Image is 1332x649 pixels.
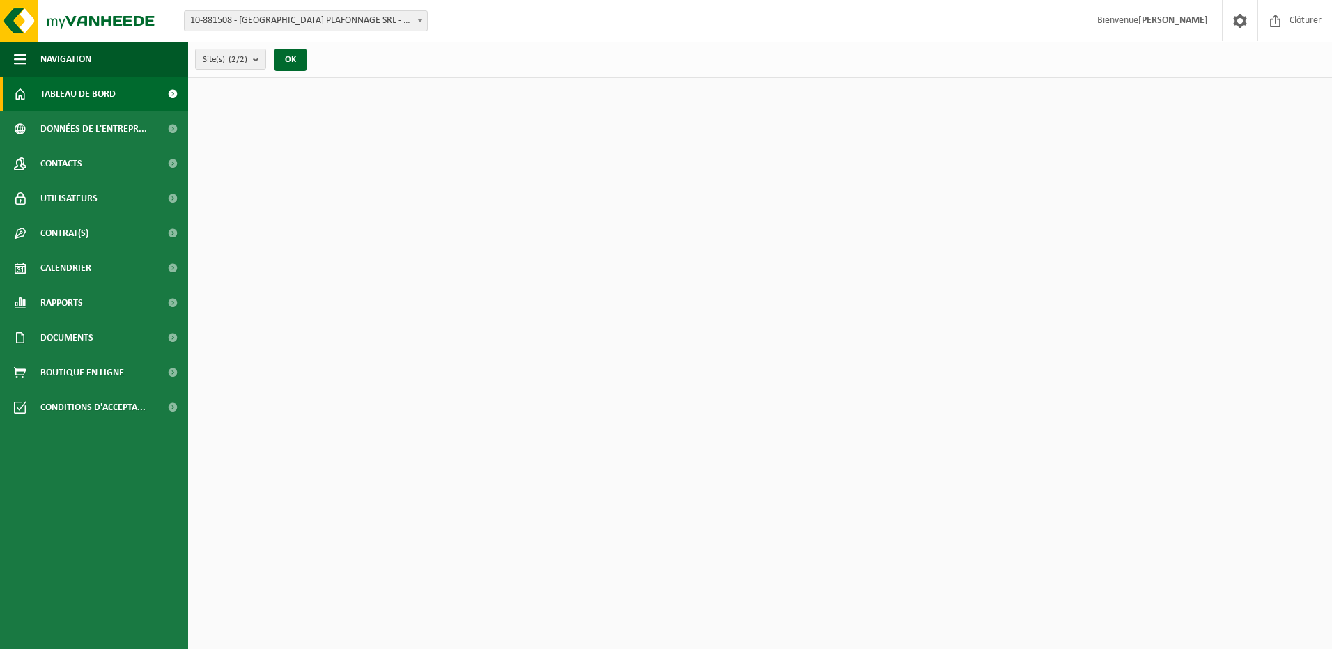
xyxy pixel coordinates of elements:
[40,320,93,355] span: Documents
[40,42,91,77] span: Navigation
[40,146,82,181] span: Contacts
[203,49,247,70] span: Site(s)
[40,181,98,216] span: Utilisateurs
[40,216,88,251] span: Contrat(s)
[40,355,124,390] span: Boutique en ligne
[40,390,146,425] span: Conditions d'accepta...
[184,10,428,31] span: 10-881508 - HAINAUT PLAFONNAGE SRL - DOTTIGNIES
[40,251,91,286] span: Calendrier
[1138,15,1208,26] strong: [PERSON_NAME]
[40,111,147,146] span: Données de l'entrepr...
[40,286,83,320] span: Rapports
[40,77,116,111] span: Tableau de bord
[185,11,427,31] span: 10-881508 - HAINAUT PLAFONNAGE SRL - DOTTIGNIES
[229,55,247,64] count: (2/2)
[274,49,307,71] button: OK
[195,49,266,70] button: Site(s)(2/2)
